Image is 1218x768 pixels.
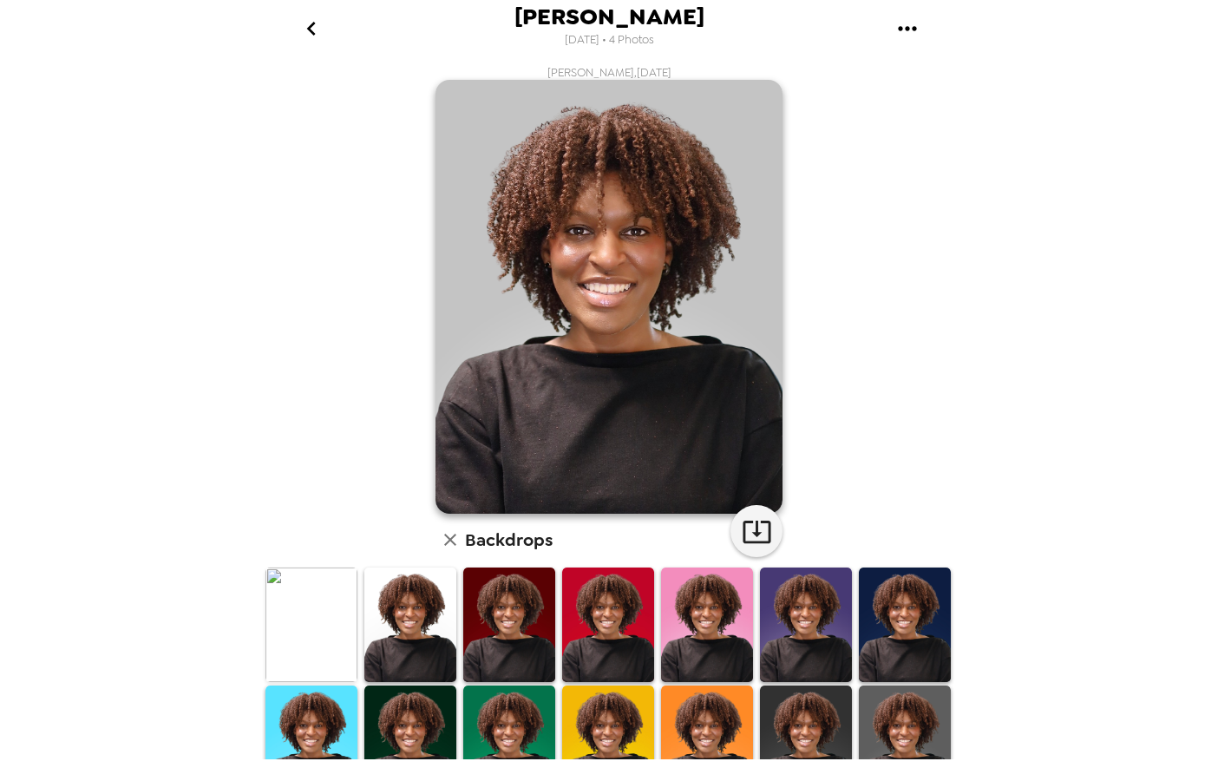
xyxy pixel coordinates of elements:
[265,568,357,682] img: Original
[565,29,654,52] span: [DATE] • 4 Photos
[435,80,783,514] img: user
[465,526,553,554] h6: Backdrops
[514,5,704,29] span: [PERSON_NAME]
[547,65,671,80] span: [PERSON_NAME] , [DATE]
